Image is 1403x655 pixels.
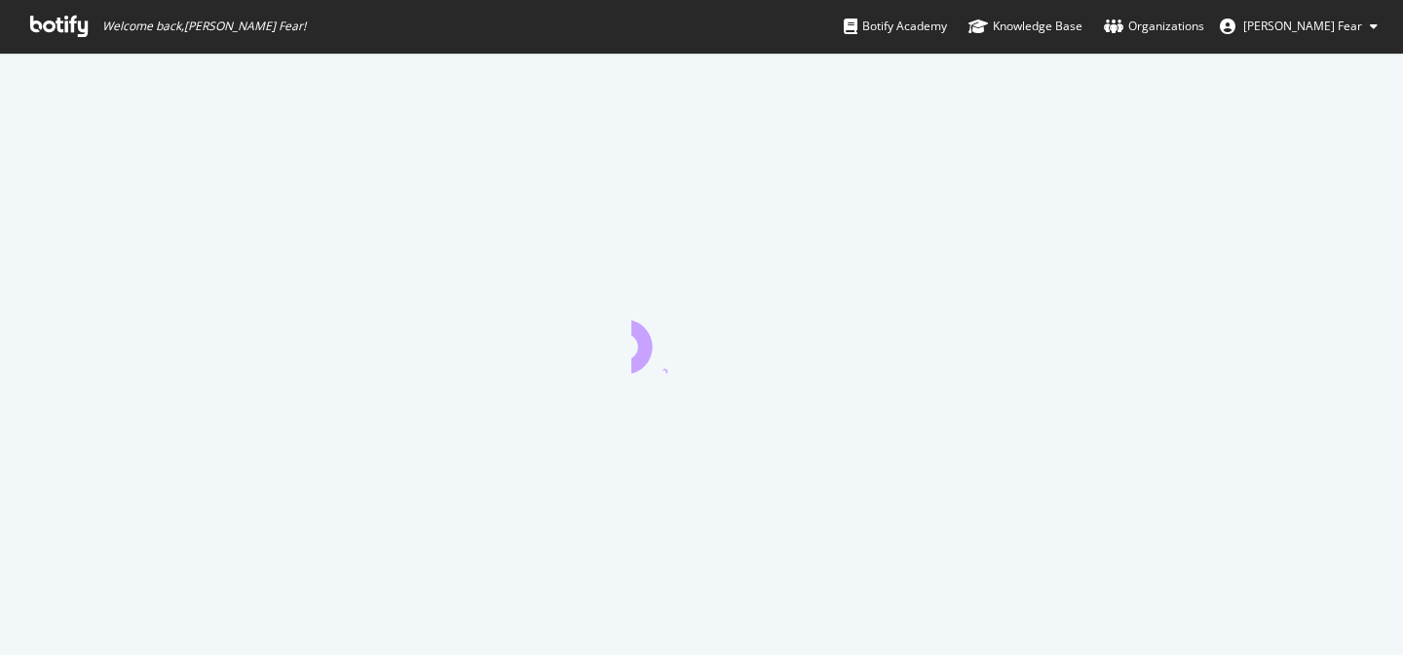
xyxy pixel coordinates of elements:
span: Welcome back, [PERSON_NAME] Fear ! [102,19,306,34]
div: Knowledge Base [968,17,1082,36]
div: animation [631,303,772,373]
div: Botify Academy [844,17,947,36]
button: [PERSON_NAME] Fear [1204,11,1393,42]
div: Organizations [1104,17,1204,36]
span: Hazel Fear [1243,18,1362,34]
